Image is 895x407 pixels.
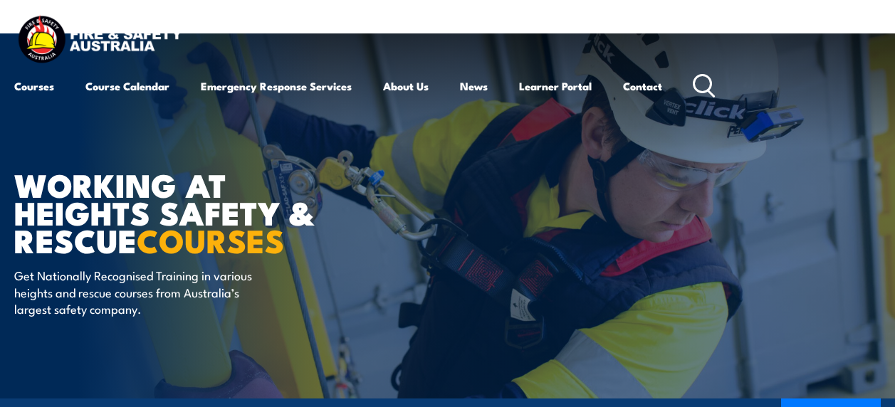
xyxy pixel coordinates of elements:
a: News [460,69,488,103]
a: About Us [383,69,429,103]
a: Contact [623,69,662,103]
a: Course Calendar [85,69,169,103]
strong: COURSES [137,215,284,264]
h1: WORKING AT HEIGHTS SAFETY & RESCUE [14,170,366,253]
a: Emergency Response Services [201,69,352,103]
a: Learner Portal [519,69,592,103]
p: Get Nationally Recognised Training in various heights and rescue courses from Australia’s largest... [14,267,274,317]
a: Courses [14,69,54,103]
